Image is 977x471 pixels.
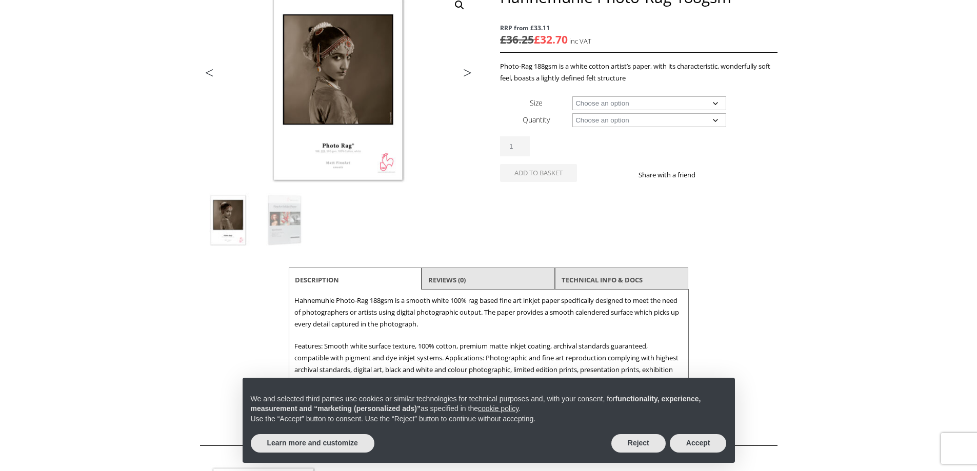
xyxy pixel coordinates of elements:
span: £ [500,32,506,47]
img: facebook sharing button [708,171,716,179]
a: Description [295,271,339,289]
button: Reject [611,434,666,453]
bdi: 36.25 [500,32,534,47]
h2: Related products [200,429,777,446]
label: Quantity [523,115,550,125]
p: Features: Smooth white surface texture, 100% cotton, premium matte inkjet coating, archival stand... [294,340,683,387]
p: Hahnemuhle Photo-Rag 188gsm is a smooth white 100% rag based fine art inkjet paper specifically d... [294,295,683,330]
button: Accept [670,434,727,453]
img: email sharing button [732,171,741,179]
a: TECHNICAL INFO & DOCS [562,271,643,289]
a: Reviews (0) [428,271,466,289]
input: Product quantity [500,136,530,156]
img: Hahnemuhle Photo-Rag 188gsm - Image 2 [257,193,312,248]
span: £ [534,32,540,47]
img: Hahnemuhle Photo-Rag 188gsm [201,193,256,248]
strong: functionality, experience, measurement and “marketing (personalized ads)” [251,395,701,413]
p: Use the “Accept” button to consent. Use the “Reject” button to continue without accepting. [251,414,727,424]
label: Size [530,98,543,108]
button: Add to basket [500,164,577,182]
a: cookie policy [478,404,519,413]
bdi: 32.70 [534,32,568,47]
div: Notice [234,370,743,471]
p: Photo-Rag 188gsm is a white cotton artist’s paper, with its characteristic, wonderfully soft feel... [500,60,777,84]
span: RRP from £33.11 [500,22,777,34]
img: twitter sharing button [720,171,728,179]
p: Share with a friend [639,169,708,181]
p: We and selected third parties use cookies or similar technologies for technical purposes and, wit... [251,394,727,414]
button: Learn more and customize [251,434,374,453]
